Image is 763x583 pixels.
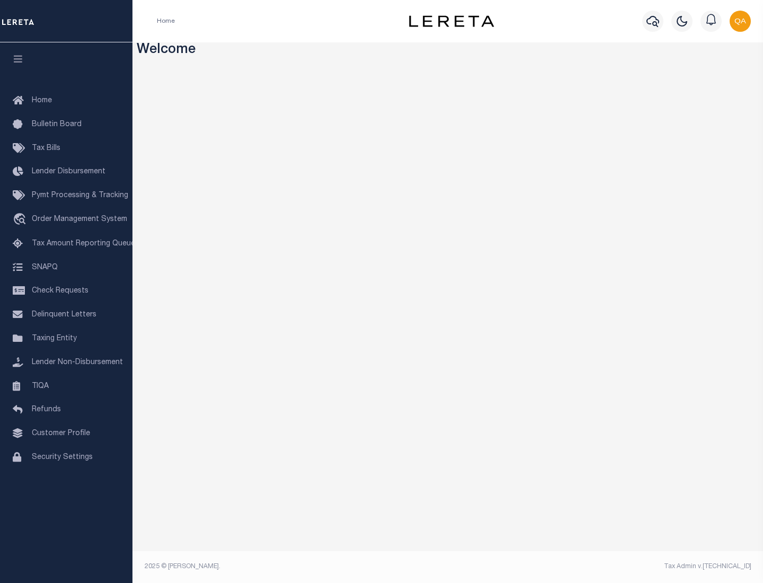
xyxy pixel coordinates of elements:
i: travel_explore [13,213,30,227]
span: Delinquent Letters [32,311,96,319]
span: Tax Bills [32,145,60,152]
span: Bulletin Board [32,121,82,128]
span: Customer Profile [32,430,90,437]
span: TIQA [32,382,49,390]
span: Lender Disbursement [32,168,105,175]
div: Tax Admin v.[TECHNICAL_ID] [456,562,751,571]
span: Lender Non-Disbursement [32,359,123,366]
span: Pymt Processing & Tracking [32,192,128,199]
span: Security Settings [32,454,93,461]
img: logo-dark.svg [409,15,494,27]
li: Home [157,16,175,26]
span: Home [32,97,52,104]
span: Check Requests [32,287,88,295]
h3: Welcome [137,42,759,59]
span: Order Management System [32,216,127,223]
span: SNAPQ [32,263,58,271]
img: svg+xml;base64,PHN2ZyB4bWxucz0iaHR0cDovL3d3dy53My5vcmcvMjAwMC9zdmciIHBvaW50ZXItZXZlbnRzPSJub25lIi... [730,11,751,32]
div: 2025 © [PERSON_NAME]. [137,562,448,571]
span: Taxing Entity [32,335,77,342]
span: Tax Amount Reporting Queue [32,240,135,248]
span: Refunds [32,406,61,413]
